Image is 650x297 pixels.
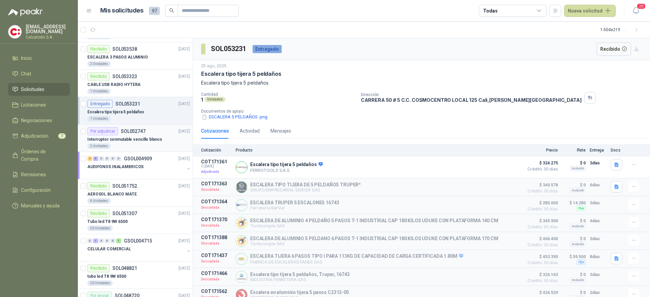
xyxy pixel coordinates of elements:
p: FERROTOOLS S.A.S. [250,168,323,173]
span: 97 [149,7,160,15]
a: Manuales y ayuda [8,199,70,212]
p: COT171363 [201,181,232,186]
p: AUDIFONOS INALAMBRICOS [87,164,144,170]
p: Descartada [201,258,232,265]
span: Adjudicación [21,132,48,140]
p: [DATE] [178,265,190,272]
div: 0 [105,156,110,161]
div: Recibido [87,264,110,272]
p: 3 días [590,159,607,167]
div: 0 [99,238,104,243]
p: [EMAIL_ADDRESS][DOMAIN_NAME] [26,24,70,34]
span: Órdenes de Compra [21,148,63,163]
div: Por adjudicar [87,127,118,135]
span: 7 [58,133,66,139]
p: Escalera tipo tijera 5 peldaños [201,70,281,77]
img: Company Logo [8,25,21,38]
p: Tornicomple SAS [250,223,498,228]
span: C: [DATE] [201,164,232,168]
div: Mensajes [270,127,291,135]
p: Documentos de apoyo [201,109,647,114]
a: RecibidoSOL048821[DATE] tubo led T8 9W 650020 Unidades [78,261,193,289]
a: EntregadoSOL053231[DATE] Escalera tipo tijera 5 peldaños1 Unidades [78,97,193,124]
span: Inicio [21,54,32,62]
p: Docs [611,148,624,153]
p: Tubo led T8 9W 6500 [87,219,128,225]
a: 3 6 0 0 0 0 GSOL004909[DATE] AUDIFONOS INALAMBRICOS [87,155,191,176]
span: Configuración [21,186,51,194]
p: INDUSTRIA FERRETERA SAS [250,277,350,282]
p: $ 0 [562,271,586,279]
span: Crédito 30 días [524,279,558,283]
img: Company Logo [236,271,247,282]
a: RecibidoSOL053323[DATE] CABLE USB RADIO HYTERA1 Unidades [78,70,193,97]
div: 20 Unidades [87,280,113,286]
span: $ 324.275 [524,159,558,167]
div: 1 Unidades [87,89,111,94]
div: Entregado [87,100,113,108]
p: COT171437 [201,253,232,258]
p: Producto [236,148,520,153]
div: Incluido [570,224,586,229]
p: 3 días [590,235,607,243]
p: [DATE] [178,73,190,80]
p: CARRERA 50 # 5 C.C. COSMOCENTRO LOCAL 125 Cali , [PERSON_NAME][GEOGRAPHIC_DATA] [361,97,582,103]
p: Interruptor conmutable sencillo blanco [87,136,162,143]
a: Adjudicación7 [8,130,70,142]
div: 0 [105,238,110,243]
a: Órdenes de Compra [8,145,70,165]
div: 1 Unidades [87,116,111,121]
p: Ferreteria BerVar [250,205,339,210]
div: 2 Unidades [87,143,111,149]
div: Todas [483,7,497,15]
p: Entrega [590,148,607,153]
p: 25 ago, 2025 [201,63,226,69]
p: Escalera tipo tijera 5 peldaños [87,109,144,115]
span: Licitaciones [21,101,46,109]
p: SOL048821 [112,266,137,271]
div: Fijo [577,259,586,265]
h1: Mis solicitudes [100,6,144,16]
span: $ 453.390 [524,253,558,261]
p: 6 días [590,181,607,189]
button: Recibido [597,42,631,56]
p: [DATE] [178,156,190,162]
div: 6 [93,156,98,161]
a: Configuración [8,184,70,197]
span: Crédito 30 días [524,225,558,229]
span: Crédito 30 días [524,207,558,211]
span: Crédito 30 días [524,167,558,171]
a: Por adjudicarSOL052747[DATE] Interruptor conmutable sencillo blanco2 Unidades [78,124,193,152]
p: [DATE] [178,128,190,135]
button: 20 [630,5,642,17]
div: 0 [110,156,115,161]
p: COT171562 [201,289,232,294]
p: ESCALERA TIJERA 6 PASOS TIPO I PARA 113KG DE CAPACIDAD DE CARGA CERTIFICADA 1.80M [250,253,463,259]
div: 0 [99,156,104,161]
p: 2 días [590,289,607,297]
p: ESCALERA TIPO TIJERA DE 5 PELDAÑOS TRUPER* [250,182,361,187]
div: Unidades [204,97,225,102]
a: Remisiones [8,168,70,181]
span: Crédito 30 días [524,261,558,265]
span: $ 285.000 [524,199,558,207]
p: 8 días [590,253,607,261]
p: [DATE] [178,101,190,107]
img: Company Logo [236,182,247,193]
p: $ 0 [562,235,586,243]
p: COT171370 [201,217,232,222]
span: $ 324.163 [524,271,558,279]
p: Descartada [201,240,232,247]
span: Crédito 30 días [524,189,558,193]
p: $ 0 [562,289,586,297]
p: $ 0 [562,217,586,225]
p: Escalera tipo tijera 5 peldaños [250,162,323,168]
h3: SOL053231 [211,44,247,54]
p: 1 [201,97,203,102]
a: RecibidoSOL051752[DATE] AEROSOL BLANCO MATE4 Unidades [78,179,193,207]
span: Manuales y ayuda [21,202,60,209]
span: Negociaciones [21,117,52,124]
p: Descartada [201,204,232,211]
p: Adjudicada [201,168,232,175]
div: 1 - 50 de 219 [600,24,642,35]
